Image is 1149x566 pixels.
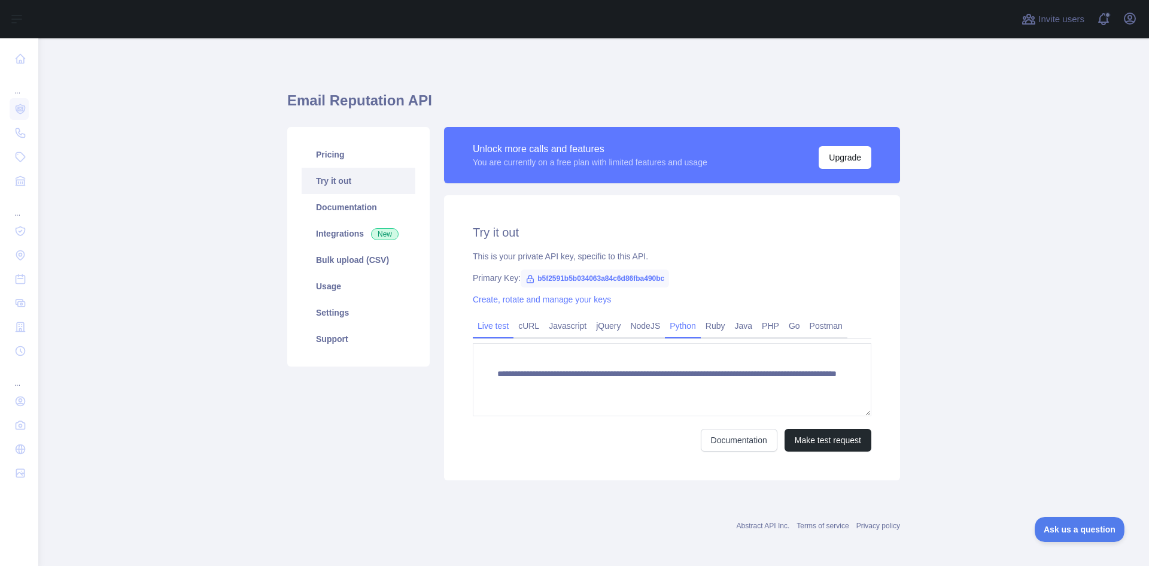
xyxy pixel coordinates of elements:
div: ... [10,72,29,96]
a: Documentation [701,429,777,452]
a: Settings [302,299,415,326]
a: Postman [805,316,847,335]
h2: Try it out [473,224,871,241]
div: ... [10,364,29,388]
a: PHP [757,316,784,335]
span: b5f2591b5b034063a84c6d86fba490bc [521,270,669,287]
div: You are currently on a free plan with limited features and usage [473,156,707,168]
a: Java [730,316,758,335]
a: Python [665,316,701,335]
a: cURL [513,316,544,335]
a: Go [784,316,805,335]
a: NodeJS [625,316,665,335]
a: jQuery [591,316,625,335]
div: Unlock more calls and features [473,142,707,156]
a: Bulk upload (CSV) [302,247,415,273]
a: Integrations New [302,220,415,247]
span: New [371,228,399,240]
div: This is your private API key, specific to this API. [473,250,871,262]
a: Pricing [302,141,415,168]
a: Terms of service [797,522,849,530]
button: Upgrade [819,146,871,169]
a: Abstract API Inc. [737,522,790,530]
span: Invite users [1038,13,1084,26]
button: Invite users [1019,10,1087,29]
a: Create, rotate and manage your keys [473,295,611,304]
a: Javascript [544,316,591,335]
iframe: Toggle Customer Support [1035,517,1125,542]
div: Primary Key: [473,272,871,284]
button: Make test request [785,429,871,452]
a: Support [302,326,415,352]
a: Usage [302,273,415,299]
a: Try it out [302,168,415,194]
a: Documentation [302,194,415,220]
h1: Email Reputation API [287,91,900,120]
div: ... [10,194,29,218]
a: Live test [473,316,513,335]
a: Ruby [701,316,730,335]
a: Privacy policy [856,522,900,530]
